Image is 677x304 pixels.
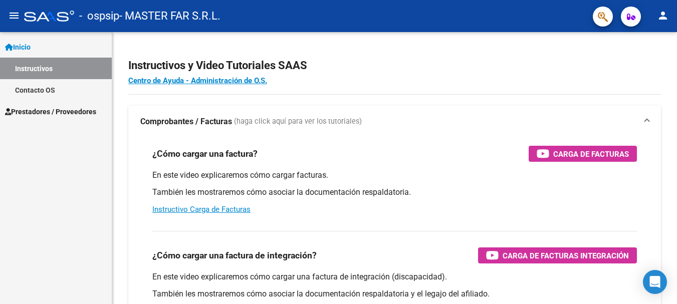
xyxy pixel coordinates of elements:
a: Instructivo Carga de Facturas [152,205,251,214]
p: En este video explicaremos cómo cargar una factura de integración (discapacidad). [152,271,637,282]
h3: ¿Cómo cargar una factura? [152,147,258,161]
button: Carga de Facturas [529,146,637,162]
mat-icon: menu [8,10,20,22]
span: Inicio [5,42,31,53]
p: También les mostraremos cómo asociar la documentación respaldatoria y el legajo del afiliado. [152,288,637,299]
p: En este video explicaremos cómo cargar facturas. [152,170,637,181]
div: Open Intercom Messenger [643,270,667,294]
h3: ¿Cómo cargar una factura de integración? [152,248,317,262]
strong: Comprobantes / Facturas [140,116,232,127]
mat-icon: person [657,10,669,22]
button: Carga de Facturas Integración [478,247,637,263]
span: Carga de Facturas Integración [503,249,629,262]
p: También les mostraremos cómo asociar la documentación respaldatoria. [152,187,637,198]
span: - MASTER FAR S.R.L. [119,5,220,27]
h2: Instructivos y Video Tutoriales SAAS [128,56,661,75]
span: (haga click aquí para ver los tutoriales) [234,116,362,127]
span: - ospsip [79,5,119,27]
span: Prestadores / Proveedores [5,106,96,117]
mat-expansion-panel-header: Comprobantes / Facturas (haga click aquí para ver los tutoriales) [128,106,661,138]
a: Centro de Ayuda - Administración de O.S. [128,76,267,85]
span: Carga de Facturas [553,148,629,160]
